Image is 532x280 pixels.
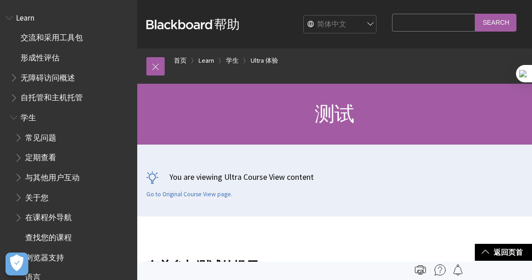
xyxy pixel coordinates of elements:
a: 首页 [174,55,187,66]
span: 定期查看 [25,150,56,162]
img: More help [435,264,446,275]
span: 常见问题 [25,130,56,142]
a: 学生 [226,55,239,66]
select: Site Language Selector [304,16,377,34]
span: 学生 [21,110,36,122]
span: 形成性评估 [21,50,59,62]
a: Ultra 体验 [251,55,278,66]
a: 返回页首 [475,244,532,261]
img: Follow this page [452,264,463,275]
span: 关于您 [25,190,48,202]
span: 浏览器支持 [25,250,64,262]
span: 自托管和主机托管 [21,90,83,102]
span: 测试 [315,101,354,126]
a: Go to Original Course View page. [146,190,232,199]
span: 交流和采用工具包 [21,30,83,43]
a: Blackboard帮助 [146,16,240,32]
strong: Blackboard [146,20,214,29]
img: Print [415,264,426,275]
a: Learn [199,55,214,66]
span: Learn [16,10,34,22]
span: 查找您的课程 [25,230,72,242]
button: Open Preferences [5,253,28,275]
span: 在课程外导航 [25,210,72,222]
p: You are viewing Ultra Course View content [146,171,523,183]
input: Search [475,14,516,32]
span: 无障碍访问概述 [21,70,75,82]
span: 与其他用户互动 [25,170,80,182]
h2: 有关参加测试的提示 [146,246,523,276]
